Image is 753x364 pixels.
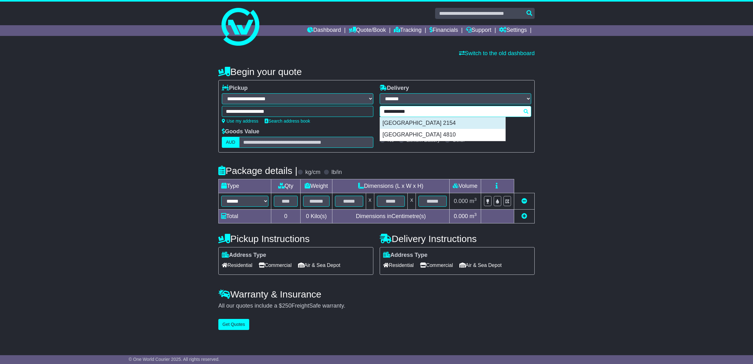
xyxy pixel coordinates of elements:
[222,128,259,135] label: Goods Value
[394,25,422,36] a: Tracking
[474,197,477,202] sup: 3
[332,179,449,193] td: Dimensions (L x W x H)
[349,25,386,36] a: Quote/Book
[408,193,416,210] td: x
[265,118,310,124] a: Search address book
[307,25,341,36] a: Dashboard
[383,260,414,270] span: Residential
[459,50,535,56] a: Switch to the old dashboard
[218,303,535,309] div: All our quotes include a $ FreightSafe warranty.
[259,260,291,270] span: Commercial
[305,169,320,176] label: kg/cm
[222,260,252,270] span: Residential
[383,252,428,259] label: Address Type
[219,210,271,223] td: Total
[222,118,258,124] a: Use my address
[218,165,297,176] h4: Package details |
[301,179,332,193] td: Weight
[282,303,291,309] span: 250
[298,260,341,270] span: Air & Sea Depot
[218,319,249,330] button: Get Quotes
[469,198,477,204] span: m
[218,289,535,299] h4: Warranty & Insurance
[380,106,531,117] typeahead: Please provide city
[366,193,374,210] td: x
[449,179,481,193] td: Volume
[271,179,301,193] td: Qty
[469,213,477,219] span: m
[420,260,453,270] span: Commercial
[521,198,527,204] a: Remove this item
[222,252,266,259] label: Address Type
[380,234,535,244] h4: Delivery Instructions
[222,137,239,148] label: AUD
[380,85,409,92] label: Delivery
[429,25,458,36] a: Financials
[271,210,301,223] td: 0
[331,169,342,176] label: lb/in
[521,213,527,219] a: Add new item
[474,212,477,217] sup: 3
[454,198,468,204] span: 0.000
[218,66,535,77] h4: Begin your quote
[454,213,468,219] span: 0.000
[380,129,505,141] div: [GEOGRAPHIC_DATA] 4810
[218,234,373,244] h4: Pickup Instructions
[332,210,449,223] td: Dimensions in Centimetre(s)
[499,25,527,36] a: Settings
[380,117,505,129] div: [GEOGRAPHIC_DATA] 2154
[466,25,491,36] a: Support
[222,85,248,92] label: Pickup
[459,260,502,270] span: Air & Sea Depot
[306,213,309,219] span: 0
[301,210,332,223] td: Kilo(s)
[129,357,220,362] span: © One World Courier 2025. All rights reserved.
[219,179,271,193] td: Type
